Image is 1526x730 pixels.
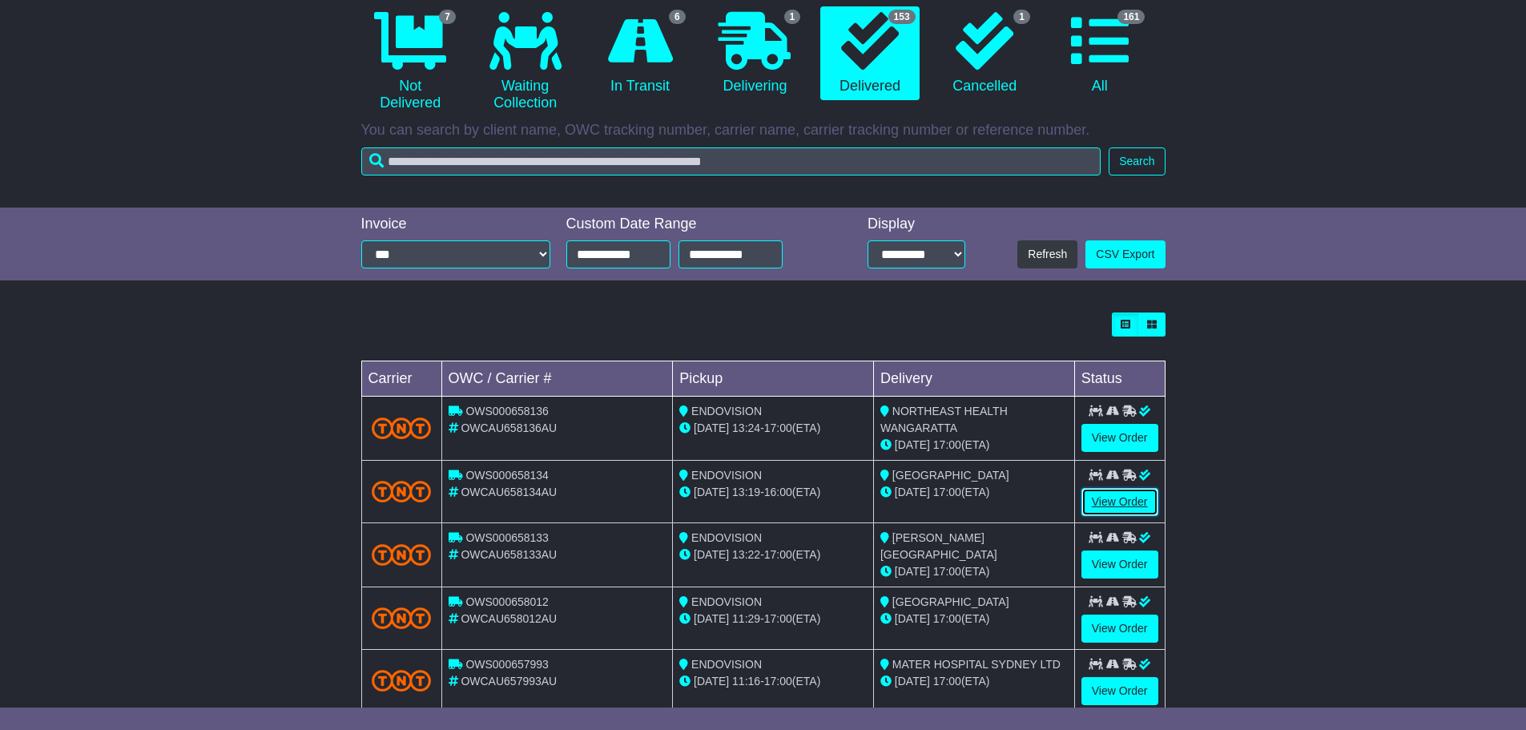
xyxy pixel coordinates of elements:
td: Carrier [361,361,441,397]
div: - (ETA) [679,611,867,627]
a: 161 All [1050,6,1149,101]
span: [DATE] [694,612,729,625]
span: 16:00 [764,486,792,498]
span: [DATE] [895,438,930,451]
a: View Order [1081,615,1158,643]
div: - (ETA) [679,484,867,501]
span: 17:00 [764,675,792,688]
a: 6 In Transit [590,6,689,101]
a: CSV Export [1085,240,1165,268]
span: ENDOVISION [691,595,762,608]
span: 1 [1013,10,1030,24]
img: TNT_Domestic.png [372,670,432,692]
a: 1 Cancelled [936,6,1034,101]
span: [DATE] [895,675,930,688]
span: 11:16 [732,675,760,688]
span: [DATE] [694,486,729,498]
span: 13:24 [732,421,760,434]
span: 17:00 [764,421,792,434]
span: [GEOGRAPHIC_DATA] [892,469,1009,482]
span: 153 [888,10,916,24]
span: [DATE] [694,675,729,688]
div: - (ETA) [679,546,867,563]
img: TNT_Domestic.png [372,417,432,439]
a: View Order [1081,424,1158,452]
span: 11:29 [732,612,760,625]
span: OWS000658012 [465,595,549,608]
span: 13:22 [732,548,760,561]
div: (ETA) [880,673,1068,690]
a: 153 Delivered [820,6,919,101]
span: MATER HOSPITAL SYDNEY LTD [892,658,1061,671]
span: [DATE] [895,486,930,498]
span: NORTHEAST HEALTH WANGARATTA [880,405,1008,434]
a: 7 Not Delivered [361,6,460,118]
span: OWCAU658134AU [461,486,557,498]
span: ENDOVISION [691,405,762,417]
span: [DATE] [895,612,930,625]
span: 17:00 [933,565,961,578]
td: Status [1074,361,1165,397]
span: 17:00 [764,548,792,561]
span: 17:00 [933,486,961,498]
span: [DATE] [694,548,729,561]
span: OWS000657993 [465,658,549,671]
span: [DATE] [694,421,729,434]
span: OWCAU657993AU [461,675,557,688]
a: View Order [1081,551,1158,579]
span: OWS000658136 [465,405,549,417]
span: 17:00 [764,612,792,625]
span: 6 [669,10,686,24]
a: Waiting Collection [476,6,574,118]
span: OWS000658133 [465,531,549,544]
span: ENDOVISION [691,531,762,544]
a: View Order [1081,488,1158,516]
span: 161 [1117,10,1145,24]
span: OWCAU658136AU [461,421,557,434]
img: TNT_Domestic.png [372,544,432,566]
span: ENDOVISION [691,469,762,482]
img: TNT_Domestic.png [372,607,432,629]
td: OWC / Carrier # [441,361,673,397]
span: 7 [439,10,456,24]
span: 1 [784,10,801,24]
span: OWCAU658012AU [461,612,557,625]
button: Search [1109,147,1165,175]
span: [PERSON_NAME][GEOGRAPHIC_DATA] [880,531,997,561]
span: 17:00 [933,438,961,451]
td: Pickup [673,361,874,397]
button: Refresh [1017,240,1077,268]
div: (ETA) [880,437,1068,454]
div: (ETA) [880,484,1068,501]
span: 17:00 [933,675,961,688]
span: OWCAU658133AU [461,548,557,561]
div: Invoice [361,216,550,233]
span: 13:19 [732,486,760,498]
div: - (ETA) [679,673,867,690]
a: View Order [1081,677,1158,705]
p: You can search by client name, OWC tracking number, carrier name, carrier tracking number or refe... [361,122,1166,139]
div: Display [868,216,965,233]
span: OWS000658134 [465,469,549,482]
div: (ETA) [880,563,1068,580]
img: TNT_Domestic.png [372,481,432,502]
div: (ETA) [880,611,1068,627]
span: [GEOGRAPHIC_DATA] [892,595,1009,608]
div: Custom Date Range [566,216,823,233]
span: 17:00 [933,612,961,625]
span: ENDOVISION [691,658,762,671]
td: Delivery [873,361,1074,397]
div: - (ETA) [679,420,867,437]
span: [DATE] [895,565,930,578]
a: 1 Delivering [706,6,804,101]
